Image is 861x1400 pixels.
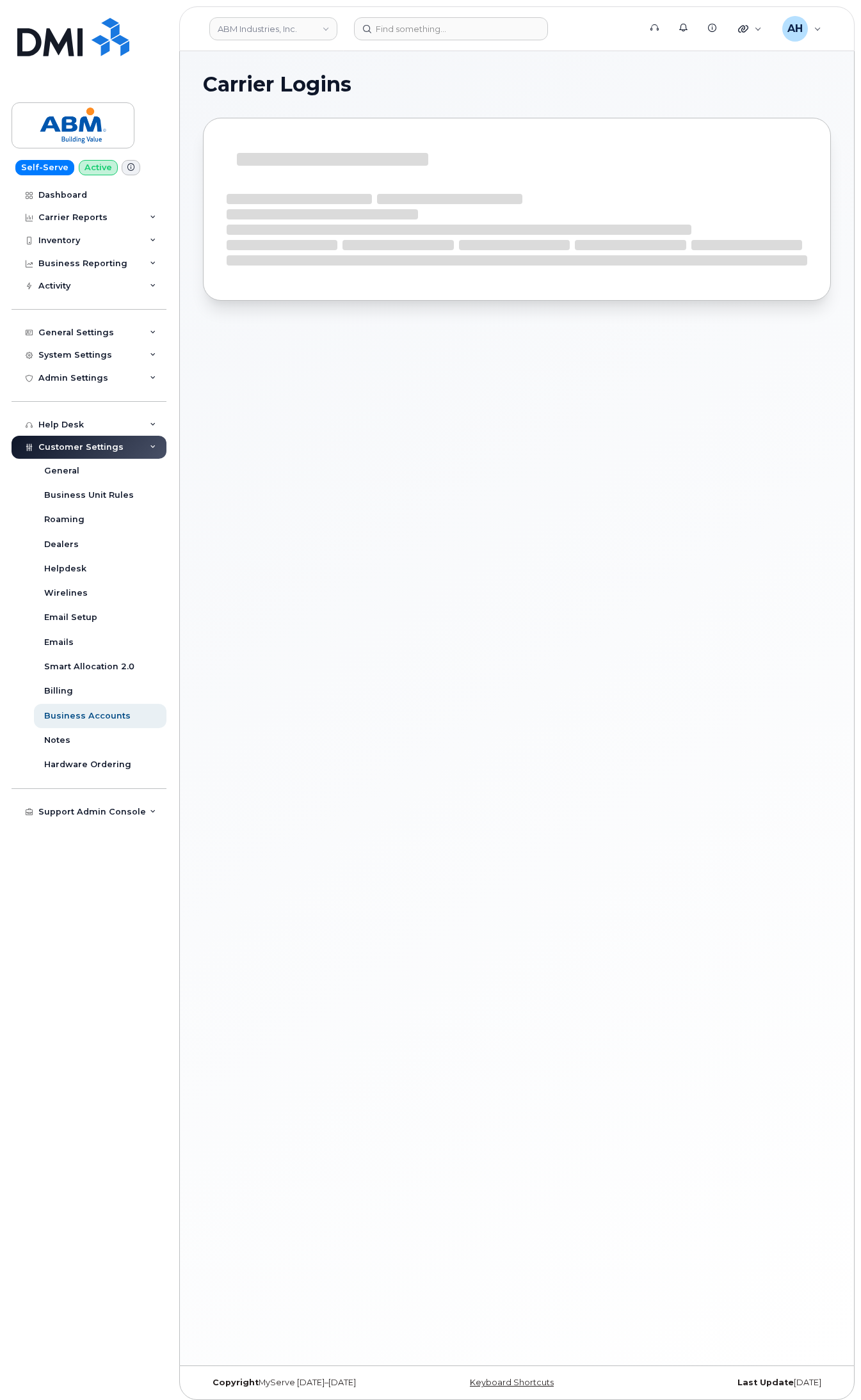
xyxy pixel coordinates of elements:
strong: Copyright [213,1378,259,1387]
span: Carrier Logins [203,75,351,94]
a: Keyboard Shortcuts [470,1378,554,1387]
div: [DATE] [622,1378,831,1388]
div: MyServe [DATE]–[DATE] [203,1378,412,1388]
strong: Last Update [737,1378,794,1387]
